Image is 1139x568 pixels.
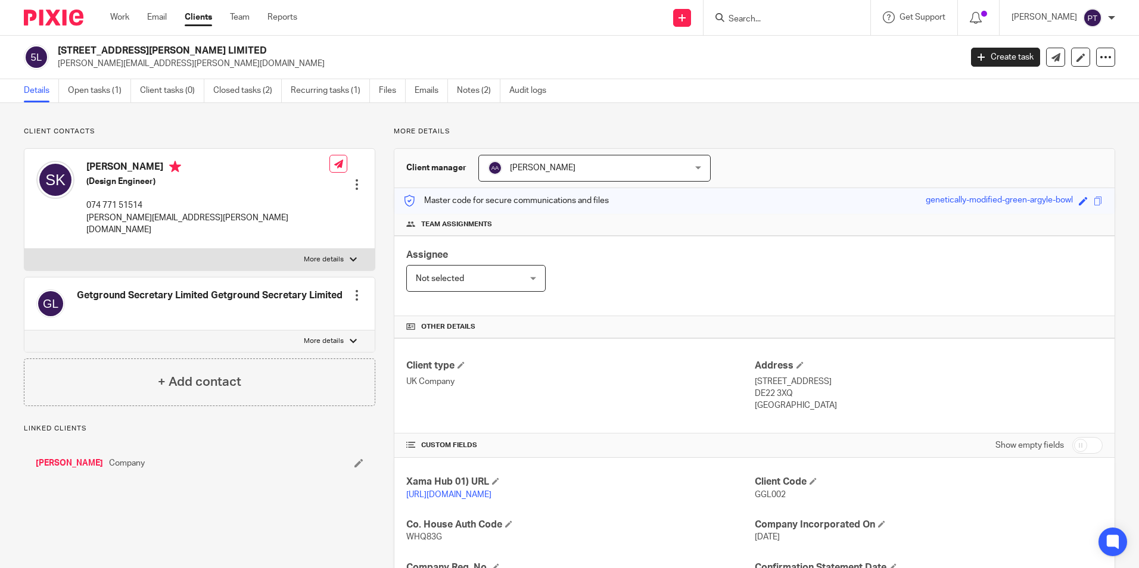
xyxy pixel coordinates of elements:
[510,164,575,172] span: [PERSON_NAME]
[24,424,375,433] p: Linked clients
[406,491,491,499] a: [URL][DOMAIN_NAME]
[509,79,555,102] a: Audit logs
[755,519,1103,531] h4: Company Incorporated On
[421,322,475,332] span: Other details
[158,373,241,391] h4: + Add contact
[77,289,343,302] h4: Getground Secretary Limited Getground Secretary Limited
[140,79,204,102] a: Client tasks (0)
[406,441,754,450] h4: CUSTOM FIELDS
[406,376,754,388] p: UK Company
[185,11,212,23] a: Clients
[406,519,754,531] h4: Co. House Auth Code
[110,11,129,23] a: Work
[304,255,344,264] p: More details
[58,45,774,57] h2: [STREET_ADDRESS][PERSON_NAME] LIMITED
[86,161,329,176] h4: [PERSON_NAME]
[291,79,370,102] a: Recurring tasks (1)
[36,289,65,318] img: svg%3E
[1083,8,1102,27] img: svg%3E
[86,212,329,236] p: [PERSON_NAME][EMAIL_ADDRESS][PERSON_NAME][DOMAIN_NAME]
[488,161,502,175] img: svg%3E
[36,161,74,199] img: svg%3E
[727,14,835,25] input: Search
[406,533,442,541] span: WHQ83G
[86,176,329,188] h5: (Design Engineer)
[755,376,1103,388] p: [STREET_ADDRESS]
[58,58,953,70] p: [PERSON_NAME][EMAIL_ADDRESS][PERSON_NAME][DOMAIN_NAME]
[415,79,448,102] a: Emails
[755,533,780,541] span: [DATE]
[755,476,1103,488] h4: Client Code
[406,250,448,260] span: Assignee
[416,274,464,283] span: Not selected
[755,400,1103,411] p: [GEOGRAPHIC_DATA]
[24,79,59,102] a: Details
[403,195,609,207] p: Master code for secure communications and files
[24,45,49,70] img: svg%3E
[24,127,375,136] p: Client contacts
[995,439,1064,451] label: Show empty fields
[213,79,282,102] a: Closed tasks (2)
[755,388,1103,400] p: DE22 3XQ
[169,161,181,173] i: Primary
[24,10,83,26] img: Pixie
[36,457,103,469] a: [PERSON_NAME]
[406,476,754,488] h4: Xama Hub 01) URL
[230,11,250,23] a: Team
[68,79,131,102] a: Open tasks (1)
[755,491,786,499] span: GGL002
[267,11,297,23] a: Reports
[109,457,145,469] span: Company
[971,48,1040,67] a: Create task
[304,336,344,346] p: More details
[147,11,167,23] a: Email
[457,79,500,102] a: Notes (2)
[406,360,754,372] h4: Client type
[1012,11,1077,23] p: [PERSON_NAME]
[406,162,466,174] h3: Client manager
[86,199,329,211] p: 074 771 51514
[421,220,492,229] span: Team assignments
[900,13,945,21] span: Get Support
[394,127,1115,136] p: More details
[926,194,1073,208] div: genetically-modified-green-argyle-bowl
[755,360,1103,372] h4: Address
[379,79,406,102] a: Files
